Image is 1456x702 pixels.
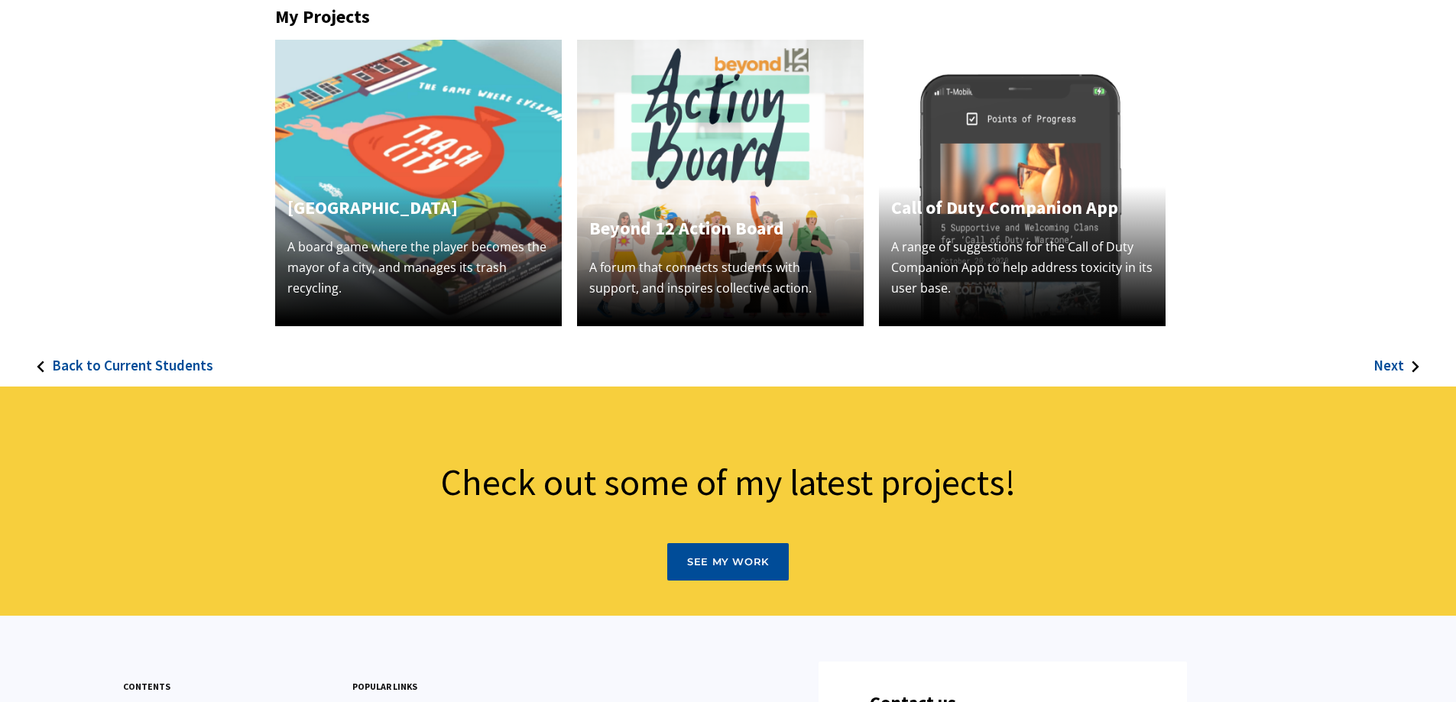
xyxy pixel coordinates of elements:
a: Back to Current Students [14,326,213,387]
h4: [GEOGRAPHIC_DATA] [287,194,550,222]
div: See my Work [687,556,769,568]
h3: popular links [352,679,417,694]
img: A group of students cheering in from of the action board logo. [577,40,864,326]
p: A forum that connects students with support, and inspires collective action. [589,257,851,299]
h4: Call of Duty Companion App [891,194,1153,222]
a: Next [1373,326,1442,387]
h3: contents [123,679,170,694]
h2: My Projects [275,6,1181,28]
p: A board game where the player becomes the mayor of a city, and manages its trash recycling. [287,237,550,299]
img: A image of a mock up of a phone showing a blog post that says "5 supportive and welcoming clans f... [879,40,1166,326]
p: A range of suggestions for the Call of Duty Companion App to help address toxicity in its user base. [891,237,1153,299]
a: See my Work [667,543,789,581]
h3: Back to Current Students [52,357,213,374]
h3: Next [1373,357,1404,374]
img: A board game box with the scenery of a city, and the logo "Trash City" on top. [275,40,562,326]
h4: Beyond 12 Action Board [589,215,851,242]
